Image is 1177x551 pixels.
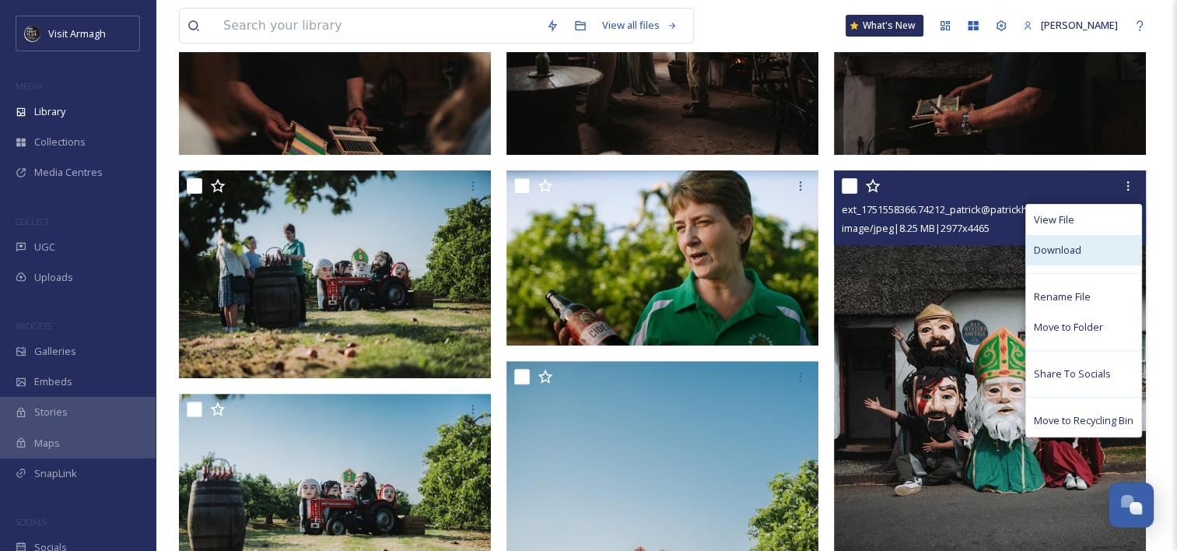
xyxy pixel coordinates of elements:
[842,221,990,235] span: image/jpeg | 8.25 MB | 2977 x 4465
[25,26,40,41] img: THE-FIRST-PLACE-VISIT-ARMAGH.COM-BLACK.jpg
[842,202,1161,216] span: ext_1751558366.74212_patrick@patrickhughesdop.com-A7409854.jpg
[34,135,86,149] span: Collections
[506,170,818,346] img: ext_1751558369.504577_patrick@patrickhughesdop.com-Still 2025-06-10 000027_1.72.1.jpg
[34,405,68,419] span: Stories
[16,516,47,528] span: SOCIALS
[34,165,103,180] span: Media Centres
[1034,320,1103,335] span: Move to Folder
[1109,483,1154,528] button: Open Chat
[1015,10,1126,40] a: [PERSON_NAME]
[34,270,73,285] span: Uploads
[1041,18,1118,32] span: [PERSON_NAME]
[34,344,76,359] span: Galleries
[594,10,685,40] a: View all files
[16,80,43,92] span: MEDIA
[48,26,106,40] span: Visit Armagh
[34,374,72,389] span: Embeds
[16,320,51,332] span: WIDGETS
[215,9,538,43] input: Search your library
[34,466,77,481] span: SnapLink
[1034,290,1091,304] span: Rename File
[1034,212,1074,227] span: View File
[34,104,65,119] span: Library
[1034,243,1081,258] span: Download
[846,15,923,37] a: What's New
[16,216,49,227] span: COLLECT
[1034,367,1111,381] span: Share To Socials
[34,436,60,451] span: Maps
[1034,413,1133,428] span: Move to Recycling Bin
[179,170,491,378] img: ext_1751558374.254538_patrick@patrickhughesdop.com-A7409576.jpg
[34,240,55,254] span: UGC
